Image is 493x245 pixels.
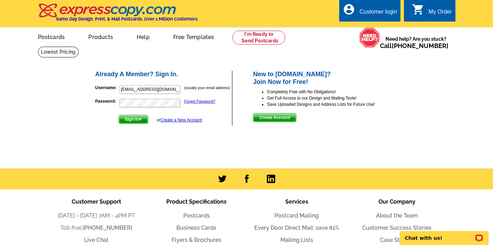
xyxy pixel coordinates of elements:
i: shopping_cart [412,3,424,16]
a: account_circle Customer login [343,8,397,16]
div: or [157,117,202,123]
iframe: LiveChat chat widget [395,223,493,245]
i: account_circle [343,3,355,16]
li: Save Uploaded Designs and Address Lists for Future Use! [267,101,399,108]
a: Live Chat [84,237,109,243]
li: [DATE] - [DATE] 7AM - 4PM PT [46,212,146,220]
li: Toll-free: [46,224,146,232]
span: Create Account [253,113,296,122]
h2: Already A Member? Sign In. [95,71,232,78]
li: Completely Free with No Obligations! [267,89,399,95]
a: About the Team [376,212,418,219]
img: help [359,27,380,48]
span: Need help? Are you stuck? [380,35,452,49]
img: button-next-arrow-white.png [139,118,142,121]
label: Username: [95,85,119,91]
a: [PHONE_NUMBER] [392,42,448,49]
li: Get Full Access to our Design and Mailing Tools! [267,95,399,101]
a: [PHONE_NUMBER] [83,224,132,231]
a: Business Cards [176,224,216,231]
a: Same Day Design, Print, & Mail Postcards. Over 1 Million Customers. [38,8,198,22]
a: Mailing Lists [280,237,313,243]
a: Help [126,28,161,45]
small: (usually your email address) [184,86,230,90]
a: Create a New Account [160,118,202,122]
span: Sign In [119,115,148,124]
span: Our Company [379,198,415,205]
a: Customer Success Stories [362,224,431,231]
h4: Same Day Design, Print, & Mail Postcards. Over 1 Million Customers. [56,16,198,22]
h2: New to [DOMAIN_NAME]? Join Now for Free! [253,71,399,86]
span: Customer Support [72,198,121,205]
a: Postcard Mailing [275,212,319,219]
a: Free Templates [162,28,225,45]
span: Call [380,42,448,49]
label: Password: [95,98,119,104]
a: Postcards [183,212,210,219]
a: Products [77,28,124,45]
span: Services [285,198,308,205]
a: Postcards [27,28,76,45]
a: Forgot Password? [184,99,215,103]
a: Every Door Direct Mail: save 81% [254,224,339,231]
a: shopping_cart My Order [412,8,452,16]
div: My Order [429,9,452,18]
div: Customer login [359,9,397,18]
button: Create Account [253,113,296,122]
a: Flyers & Brochures [172,237,221,243]
span: Product Specifications [166,198,226,205]
button: Sign In [119,115,148,124]
a: Case Studies [380,237,414,243]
